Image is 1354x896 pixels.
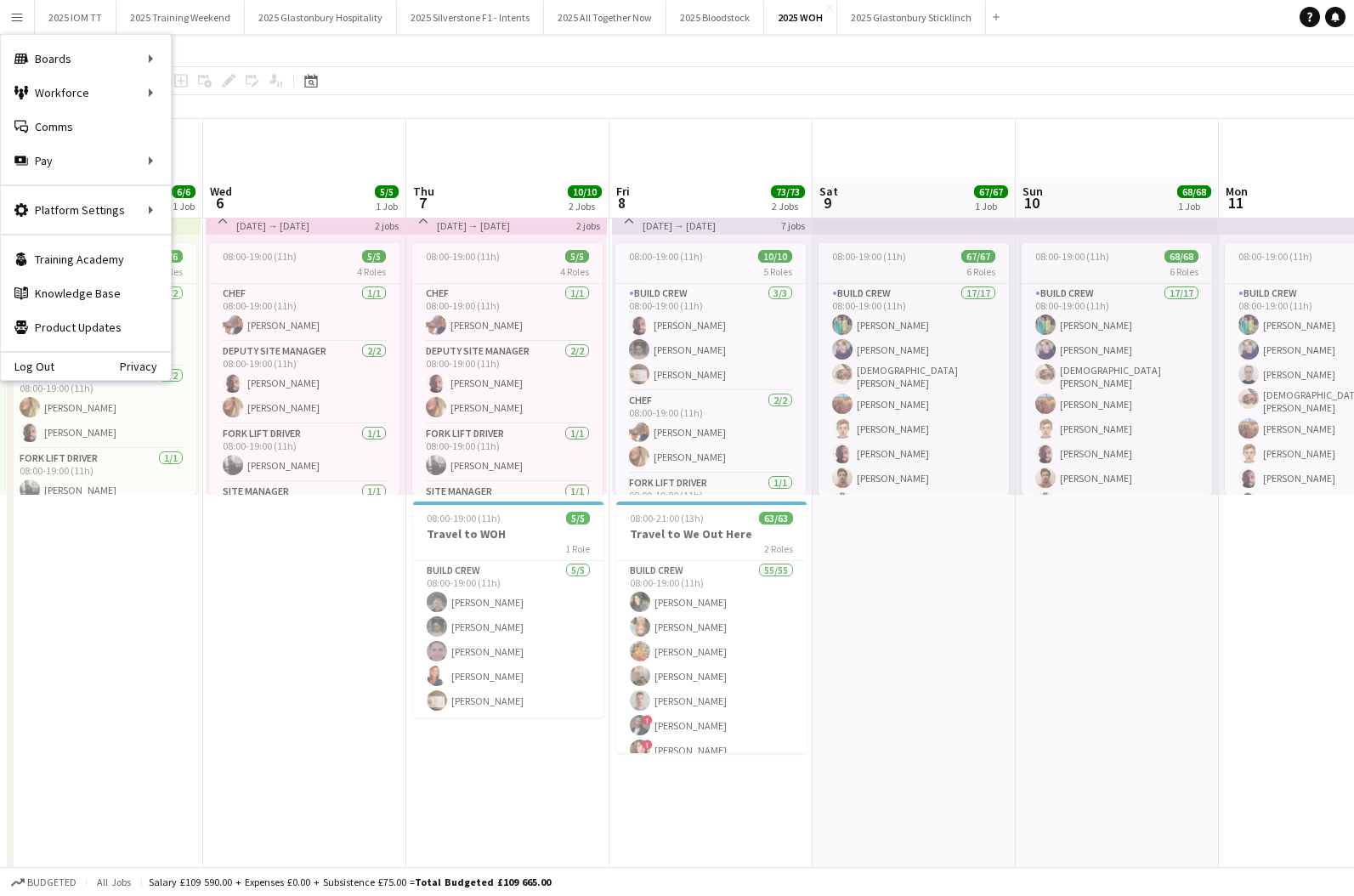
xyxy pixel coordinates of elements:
[837,1,986,34] button: 2025 Glastonbury Sticklinch
[565,250,589,263] span: 5/5
[6,449,196,507] app-card-role: Fork Lift Driver1/108:00-19:00 (11h)[PERSON_NAME]
[764,1,837,34] button: 2025 WOH
[643,715,653,725] span: !
[6,366,196,449] app-card-role: Deputy site manager2/208:00-19:00 (11h)[PERSON_NAME][PERSON_NAME]
[819,243,1009,495] app-job-card: 08:00-19:00 (11h)67/676 RolesBuild Crew17/1708:00-19:00 (11h)[PERSON_NAME][PERSON_NAME][DEMOGRAPH...
[223,250,297,263] span: 08:00-19:00 (11h)
[576,218,600,232] div: 2 jobs
[819,184,838,199] span: Sat
[412,243,603,495] app-job-card: 08:00-19:00 (11h)5/54 RolesChef1/108:00-19:00 (11h)[PERSON_NAME]Deputy site manager2/208:00-19:00...
[8,873,79,892] button: Budgeted
[566,512,590,525] span: 5/5
[209,424,399,482] app-card-role: Fork Lift Driver1/108:00-19:00 (11h)[PERSON_NAME]
[616,502,807,753] div: 08:00-21:00 (13h)63/63Travel to We Out Here2 RolesBuild Crew55/5508:00-19:00 (11h)[PERSON_NAME][P...
[207,193,232,213] span: 6
[149,876,551,888] div: Salary £109 590.00 + Expenses £0.00 + Subsistence £75.00 =
[630,512,704,525] span: 08:00-21:00 (13h)
[1022,284,1212,746] app-card-role: Build Crew17/1708:00-19:00 (11h)[PERSON_NAME][PERSON_NAME][DEMOGRAPHIC_DATA][PERSON_NAME][PERSON_...
[615,284,806,391] app-card-role: Build Crew3/308:00-19:00 (11h)[PERSON_NAME][PERSON_NAME][PERSON_NAME]
[759,512,793,525] span: 63/63
[615,243,806,495] app-job-card: 08:00-19:00 (11h)10/105 RolesBuild Crew3/308:00-19:00 (11h)[PERSON_NAME][PERSON_NAME][PERSON_NAME...
[975,200,1007,213] div: 1 Job
[412,284,603,342] app-card-role: Chef1/108:00-19:00 (11h)[PERSON_NAME]
[1020,193,1043,213] span: 10
[568,185,602,198] span: 10/10
[764,542,793,555] span: 2 Roles
[1226,184,1248,199] span: Mon
[781,218,805,232] div: 7 jobs
[209,284,399,342] app-card-role: Chef1/108:00-19:00 (11h)[PERSON_NAME]
[245,1,397,34] button: 2025 Glastonbury Hospitality
[643,740,653,750] span: !
[415,876,551,888] span: Total Budgeted £109 665.00
[1164,250,1198,263] span: 68/68
[616,184,630,199] span: Fri
[1177,185,1211,198] span: 68/68
[819,284,1009,746] app-card-role: Build Crew17/1708:00-19:00 (11h)[PERSON_NAME][PERSON_NAME][DEMOGRAPHIC_DATA][PERSON_NAME][PERSON_...
[1238,250,1312,263] span: 08:00-19:00 (11h)
[1,310,171,344] a: Product Updates
[817,193,838,213] span: 9
[27,876,76,888] span: Budgeted
[397,1,544,34] button: 2025 Silverstone F1 - Intents
[615,391,806,474] app-card-role: Chef2/208:00-19:00 (11h)[PERSON_NAME][PERSON_NAME]
[544,1,666,34] button: 2025 All Together Now
[120,360,171,373] a: Privacy
[427,512,501,525] span: 08:00-19:00 (11h)
[437,219,543,232] div: [DATE] → [DATE]
[413,526,603,542] h3: Travel to WOH
[758,250,792,263] span: 10/10
[1,242,171,276] a: Training Academy
[426,250,500,263] span: 08:00-19:00 (11h)
[209,342,399,424] app-card-role: Deputy site manager2/208:00-19:00 (11h)[PERSON_NAME][PERSON_NAME]
[1223,193,1248,213] span: 11
[966,265,995,278] span: 6 Roles
[412,342,603,424] app-card-role: Deputy site manager2/208:00-19:00 (11h)[PERSON_NAME][PERSON_NAME]
[832,250,906,263] span: 08:00-19:00 (11h)
[1,76,171,110] div: Workforce
[209,243,399,495] app-job-card: 08:00-19:00 (11h)5/54 RolesChef1/108:00-19:00 (11h)[PERSON_NAME]Deputy site manager2/208:00-19:00...
[1022,243,1212,495] app-job-card: 08:00-19:00 (11h)68/686 RolesBuild Crew17/1708:00-19:00 (11h)[PERSON_NAME][PERSON_NAME][DEMOGRAPH...
[643,219,716,232] div: [DATE] → [DATE]
[362,250,386,263] span: 5/5
[236,219,343,232] div: [DATE] → [DATE]
[1,42,171,76] div: Boards
[616,526,807,542] h3: Travel to We Out Here
[961,250,995,263] span: 67/67
[173,200,195,213] div: 1 Job
[376,200,398,213] div: 1 Job
[209,482,399,540] app-card-role: Site Manager1/1
[565,542,590,555] span: 1 Role
[1,360,54,373] a: Log Out
[974,185,1008,198] span: 67/67
[411,193,434,213] span: 7
[763,265,792,278] span: 5 Roles
[210,184,232,199] span: Wed
[413,561,603,717] app-card-role: Build Crew5/508:00-19:00 (11h)[PERSON_NAME][PERSON_NAME][PERSON_NAME][PERSON_NAME][PERSON_NAME]
[357,265,386,278] span: 4 Roles
[412,482,603,540] app-card-role: Site Manager1/1
[1035,250,1109,263] span: 08:00-19:00 (11h)
[1170,265,1198,278] span: 6 Roles
[666,1,764,34] button: 2025 Bloodstock
[1023,184,1043,199] span: Sun
[413,502,603,717] app-job-card: 08:00-19:00 (11h)5/5Travel to WOH1 RoleBuild Crew5/508:00-19:00 (11h)[PERSON_NAME][PERSON_NAME][P...
[35,1,116,34] button: 2025 IOM TT
[413,184,434,199] span: Thu
[629,250,703,263] span: 08:00-19:00 (11h)
[615,474,806,531] app-card-role: Fork Lift Driver1/108:00-19:00 (11h)
[1,193,171,227] div: Platform Settings
[172,185,195,198] span: 6/6
[116,1,245,34] button: 2025 Training Weekend
[375,218,399,232] div: 2 jobs
[569,200,601,213] div: 2 Jobs
[375,185,399,198] span: 5/5
[771,185,805,198] span: 73/73
[93,876,134,888] span: All jobs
